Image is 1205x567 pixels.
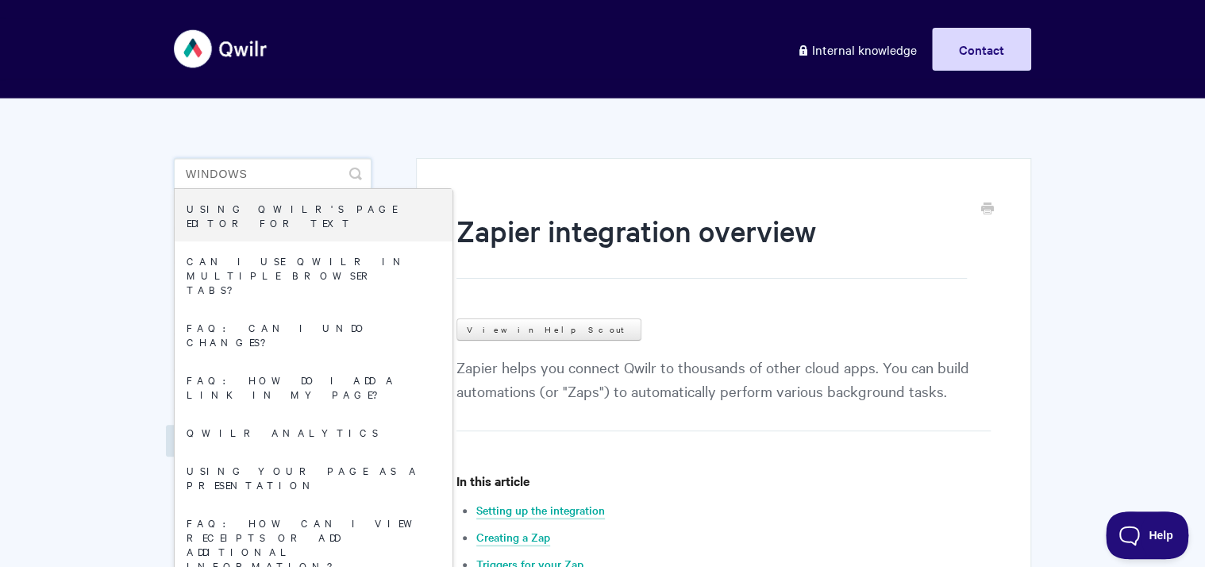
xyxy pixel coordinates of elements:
[785,28,929,71] a: Internal knowledge
[932,28,1031,71] a: Contact
[175,189,452,241] a: Using Qwilr's Page Editor for Text
[476,529,550,546] a: Creating a Zap
[476,502,605,519] a: Setting up the integration
[175,451,452,503] a: Using your page as a presentation
[981,201,994,218] a: Print this Article
[174,158,372,190] input: Search
[175,308,452,361] a: FAQ: Can I undo changes?
[456,471,991,491] h4: In this article
[174,19,268,79] img: Qwilr Help Center
[166,425,237,457] a: Zapier
[175,241,452,308] a: Can I use Qwilr in multiple browser tabs?
[1106,511,1189,559] iframe: Toggle Customer Support
[175,361,452,413] a: FAQ: How do I add a link in my page?
[456,210,967,279] h1: Zapier integration overview
[456,355,991,431] p: Zapier helps you connect Qwilr to thousands of other cloud apps. You can build automations (or "Z...
[456,318,641,341] a: View in Help Scout
[175,413,452,451] a: Qwilr Analytics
